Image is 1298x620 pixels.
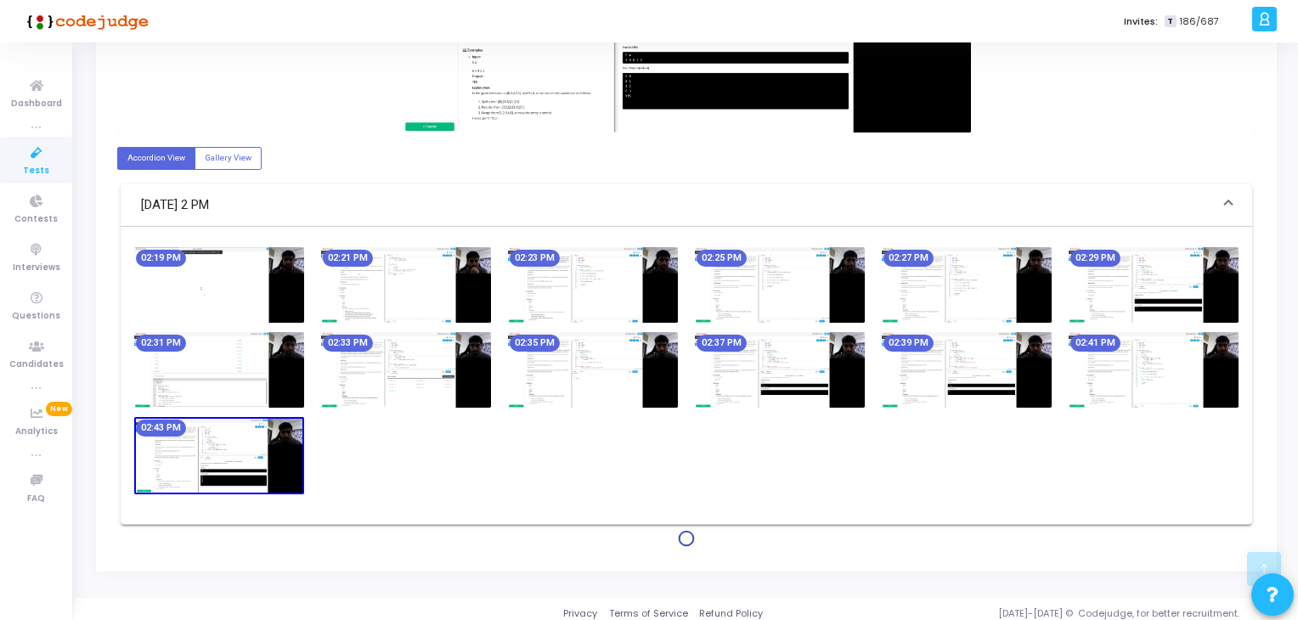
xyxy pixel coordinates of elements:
[9,358,64,372] span: Candidates
[21,4,149,38] img: logo
[134,247,304,323] img: screenshot-1759740551237.jpeg
[695,247,865,323] img: screenshot-1759740910553.jpeg
[321,247,491,323] img: screenshot-1759740670413.jpeg
[27,492,45,506] span: FAQ
[508,332,678,408] img: screenshot-1759741510485.jpeg
[321,332,491,408] img: screenshot-1759741390488.jpeg
[141,195,1211,215] mat-panel-title: [DATE] 2 PM
[1069,332,1239,408] img: screenshot-1759741870537.jpeg
[13,261,60,275] span: Interviews
[510,335,560,352] mat-chip: 02:35 PM
[323,335,373,352] mat-chip: 02:33 PM
[882,332,1052,408] img: screenshot-1759741750382.jpeg
[136,335,186,352] mat-chip: 02:31 PM
[697,250,747,267] mat-chip: 02:25 PM
[11,97,62,111] span: Dashboard
[136,250,186,267] mat-chip: 02:19 PM
[882,247,1052,323] img: screenshot-1759741030549.jpeg
[46,402,72,416] span: New
[14,212,58,227] span: Contests
[1124,14,1158,29] label: Invites:
[121,184,1252,227] mat-expansion-panel-header: [DATE] 2 PM
[883,250,934,267] mat-chip: 02:27 PM
[323,250,373,267] mat-chip: 02:21 PM
[695,332,865,408] img: screenshot-1759741630572.jpeg
[1069,247,1239,323] img: screenshot-1759741150537.jpeg
[1165,15,1176,28] span: T
[195,147,262,170] label: Gallery View
[121,227,1252,525] div: [DATE] 2 PM
[23,164,49,178] span: Tests
[134,332,304,408] img: screenshot-1759741270542.jpeg
[136,420,186,437] mat-chip: 02:43 PM
[508,247,678,323] img: screenshot-1759740790661.jpeg
[134,417,304,494] img: screenshot-1759741990544.jpeg
[510,250,560,267] mat-chip: 02:23 PM
[15,425,58,439] span: Analytics
[117,147,195,170] label: Accordion View
[697,335,747,352] mat-chip: 02:37 PM
[1070,250,1120,267] mat-chip: 02:29 PM
[1180,14,1219,29] span: 186/687
[12,309,60,324] span: Questions
[1070,335,1120,352] mat-chip: 02:41 PM
[883,335,934,352] mat-chip: 02:39 PM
